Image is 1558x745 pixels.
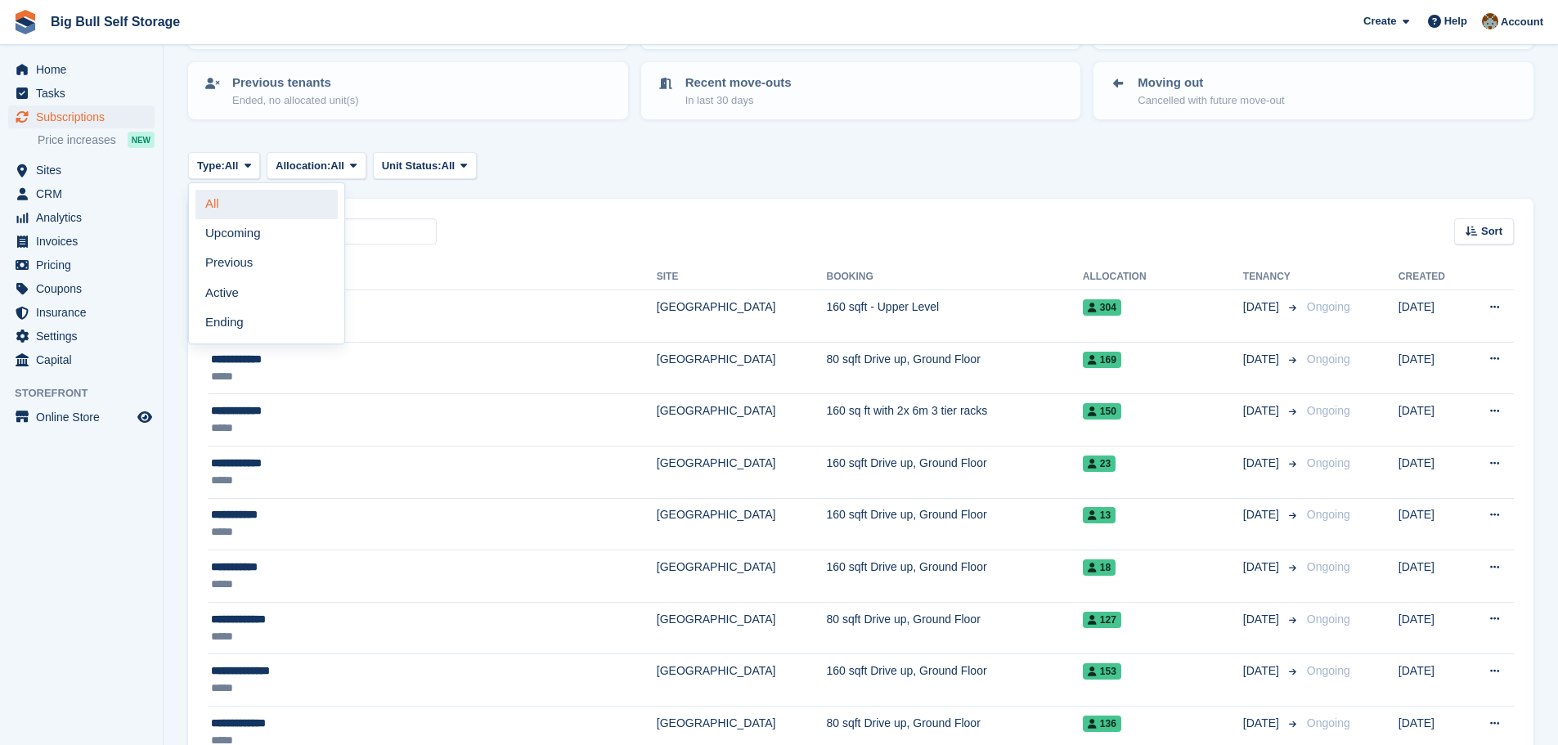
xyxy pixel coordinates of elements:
[657,394,827,447] td: [GEOGRAPHIC_DATA]
[826,394,1082,447] td: 160 sq ft with 2x 6m 3 tier racks
[1481,223,1502,240] span: Sort
[1307,560,1350,573] span: Ongoing
[195,307,338,337] a: Ending
[8,406,155,429] a: menu
[442,158,456,174] span: All
[36,277,134,300] span: Coupons
[657,498,827,550] td: [GEOGRAPHIC_DATA]
[1399,602,1465,654] td: [DATE]
[8,277,155,300] a: menu
[1243,298,1282,316] span: [DATE]
[657,264,827,290] th: Site
[826,602,1082,654] td: 80 sqft Drive up, Ground Floor
[188,152,260,179] button: Type: All
[232,92,359,109] p: Ended, no allocated unit(s)
[8,82,155,105] a: menu
[1501,14,1543,30] span: Account
[232,74,359,92] p: Previous tenants
[128,132,155,148] div: NEW
[195,219,338,249] a: Upcoming
[8,348,155,371] a: menu
[36,105,134,128] span: Subscriptions
[685,92,792,109] p: In last 30 days
[197,158,225,174] span: Type:
[1243,611,1282,628] span: [DATE]
[1083,264,1243,290] th: Allocation
[1083,507,1116,523] span: 13
[826,498,1082,550] td: 160 sqft Drive up, Ground Floor
[826,654,1082,707] td: 160 sqft Drive up, Ground Floor
[1083,612,1121,628] span: 127
[36,58,134,81] span: Home
[330,158,344,174] span: All
[1243,715,1282,732] span: [DATE]
[1399,394,1465,447] td: [DATE]
[1243,351,1282,368] span: [DATE]
[657,290,827,343] td: [GEOGRAPHIC_DATA]
[13,10,38,34] img: stora-icon-8386f47178a22dfd0bd8f6a31ec36ba5ce8667c1dd55bd0f319d3a0aa187defe.svg
[657,342,827,394] td: [GEOGRAPHIC_DATA]
[657,654,827,707] td: [GEOGRAPHIC_DATA]
[1243,264,1300,290] th: Tenancy
[36,206,134,229] span: Analytics
[36,159,134,182] span: Sites
[1307,300,1350,313] span: Ongoing
[657,550,827,603] td: [GEOGRAPHIC_DATA]
[36,254,134,276] span: Pricing
[8,182,155,205] a: menu
[208,264,657,290] th: Customer
[276,158,330,174] span: Allocation:
[643,64,1080,118] a: Recent move-outs In last 30 days
[826,550,1082,603] td: 160 sqft Drive up, Ground Floor
[36,406,134,429] span: Online Store
[8,159,155,182] a: menu
[1083,299,1121,316] span: 304
[373,152,477,179] button: Unit Status: All
[1399,498,1465,550] td: [DATE]
[1083,456,1116,472] span: 23
[1243,402,1282,420] span: [DATE]
[8,58,155,81] a: menu
[8,206,155,229] a: menu
[657,446,827,498] td: [GEOGRAPHIC_DATA]
[1138,74,1284,92] p: Moving out
[1243,559,1282,576] span: [DATE]
[8,301,155,324] a: menu
[1307,613,1350,626] span: Ongoing
[1083,716,1121,732] span: 136
[195,278,338,307] a: Active
[382,158,442,174] span: Unit Status:
[1399,290,1465,343] td: [DATE]
[8,254,155,276] a: menu
[8,230,155,253] a: menu
[1399,550,1465,603] td: [DATE]
[135,407,155,427] a: Preview store
[190,64,626,118] a: Previous tenants Ended, no allocated unit(s)
[8,325,155,348] a: menu
[1399,264,1465,290] th: Created
[1307,352,1350,366] span: Ongoing
[685,74,792,92] p: Recent move-outs
[1399,342,1465,394] td: [DATE]
[195,249,338,278] a: Previous
[38,132,116,148] span: Price increases
[826,342,1082,394] td: 80 sqft Drive up, Ground Floor
[1243,662,1282,680] span: [DATE]
[1083,403,1121,420] span: 150
[1095,64,1532,118] a: Moving out Cancelled with future move-out
[1243,455,1282,472] span: [DATE]
[1307,664,1350,677] span: Ongoing
[657,602,827,654] td: [GEOGRAPHIC_DATA]
[1399,654,1465,707] td: [DATE]
[36,348,134,371] span: Capital
[36,301,134,324] span: Insurance
[36,230,134,253] span: Invoices
[826,446,1082,498] td: 160 sqft Drive up, Ground Floor
[1083,559,1116,576] span: 18
[1307,508,1350,521] span: Ongoing
[195,190,338,219] a: All
[1083,352,1121,368] span: 169
[225,158,239,174] span: All
[1083,663,1121,680] span: 153
[1138,92,1284,109] p: Cancelled with future move-out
